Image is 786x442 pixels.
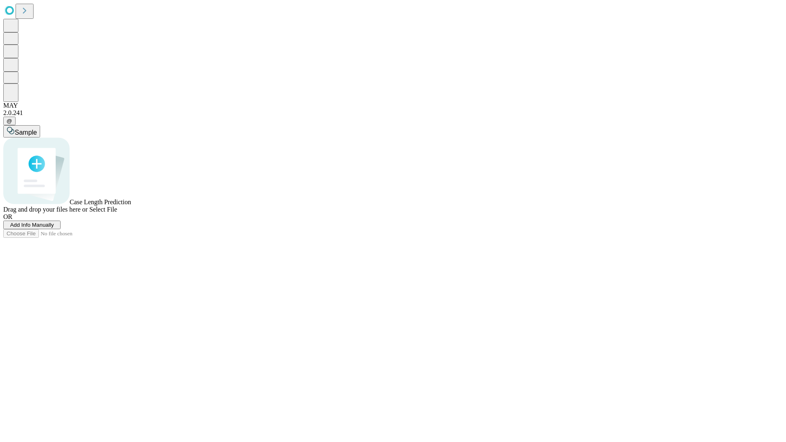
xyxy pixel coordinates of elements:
span: Case Length Prediction [70,198,131,205]
button: Sample [3,125,40,138]
div: MAY [3,102,783,109]
span: OR [3,213,12,220]
span: @ [7,118,12,124]
span: Add Info Manually [10,222,54,228]
div: 2.0.241 [3,109,783,117]
button: Add Info Manually [3,221,61,229]
span: Select File [89,206,117,213]
span: Sample [15,129,37,136]
span: Drag and drop your files here or [3,206,88,213]
button: @ [3,117,16,125]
